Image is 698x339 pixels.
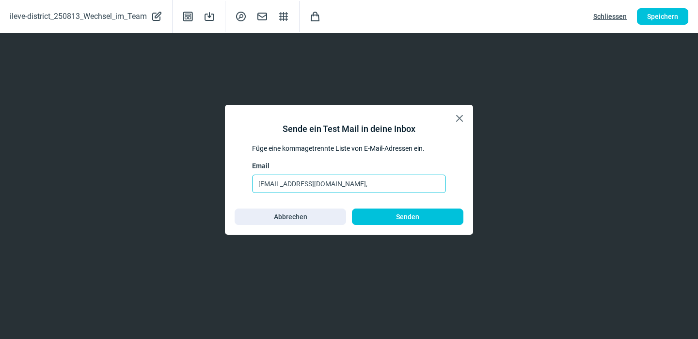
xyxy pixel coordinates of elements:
button: Senden [352,209,463,225]
span: ileve-district_250813_Wechsel_im_Team [10,10,147,23]
button: Abbrechen [235,209,346,225]
span: Schliessen [593,9,627,24]
button: Schliessen [583,8,637,25]
span: Senden [396,209,419,225]
span: Email [252,161,270,171]
span: Speichern [647,9,678,24]
input: Email [252,175,446,193]
div: Sende ein Test Mail in deine Inbox [283,122,415,136]
div: Füge eine kommagetrennte Liste von E-Mail-Adressen ein. [252,144,446,153]
button: Speichern [637,8,688,25]
span: Abbrechen [274,209,307,225]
